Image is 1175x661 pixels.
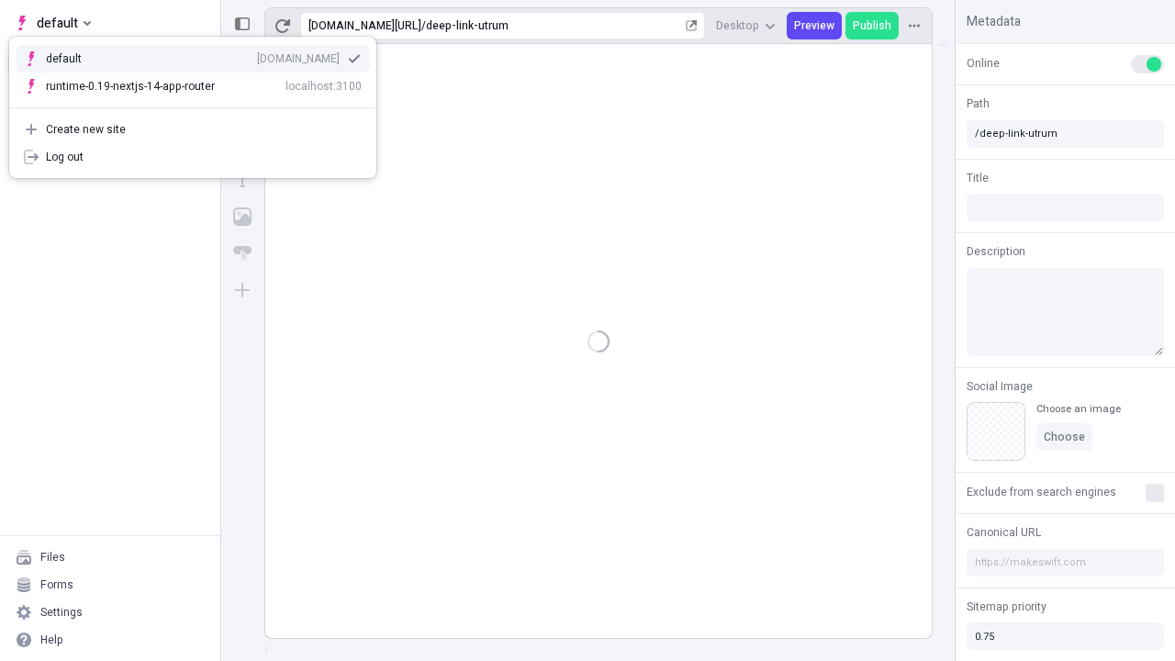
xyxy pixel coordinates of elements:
[967,549,1164,577] input: https://makeswift.com
[257,51,340,66] div: [DOMAIN_NAME]
[7,9,98,37] button: Select site
[853,18,891,33] span: Publish
[1036,423,1092,451] button: Choose
[967,484,1116,500] span: Exclude from search engines
[709,12,783,39] button: Desktop
[46,51,110,66] div: default
[794,18,834,33] span: Preview
[308,18,421,33] div: [URL][DOMAIN_NAME]
[967,55,1000,72] span: Online
[967,378,1033,395] span: Social Image
[1036,402,1121,416] div: Choose an image
[787,12,842,39] button: Preview
[716,18,759,33] span: Desktop
[46,79,215,94] div: runtime-0.19-nextjs-14-app-router
[40,633,63,647] div: Help
[285,79,362,94] div: localhost:3100
[226,237,259,270] button: Button
[226,200,259,233] button: Image
[226,163,259,196] button: Text
[845,12,899,39] button: Publish
[967,243,1025,260] span: Description
[9,38,376,107] div: Suggestions
[967,95,990,112] span: Path
[967,170,989,186] span: Title
[421,18,426,33] div: /
[40,605,83,620] div: Settings
[40,550,65,565] div: Files
[967,599,1046,615] span: Sitemap priority
[1044,430,1085,444] span: Choose
[40,577,73,592] div: Forms
[426,18,682,33] div: deep-link-utrum
[967,524,1041,541] span: Canonical URL
[37,12,78,34] span: default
